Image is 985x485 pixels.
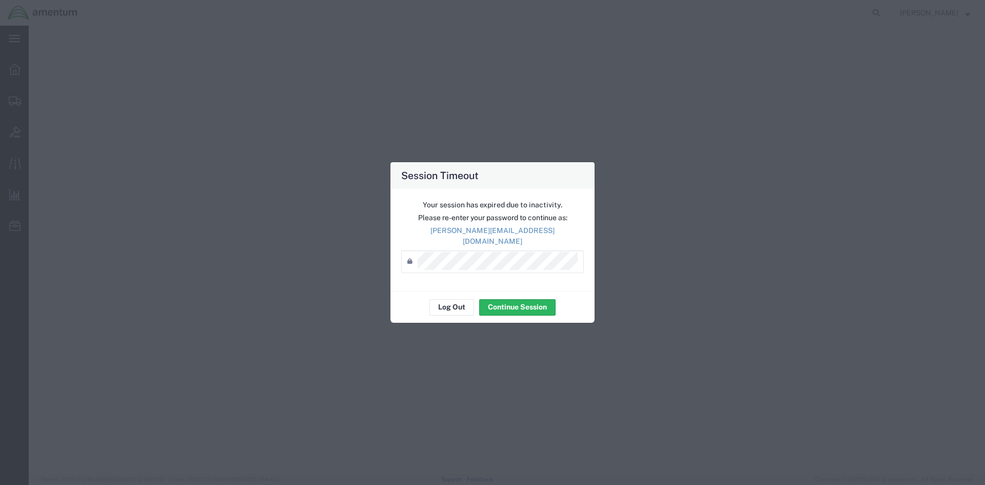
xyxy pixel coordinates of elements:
[479,299,556,316] button: Continue Session
[401,225,584,247] p: [PERSON_NAME][EMAIL_ADDRESS][DOMAIN_NAME]
[401,168,479,183] h4: Session Timeout
[429,299,474,316] button: Log Out
[401,212,584,223] p: Please re-enter your password to continue as:
[401,200,584,210] p: Your session has expired due to inactivity.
